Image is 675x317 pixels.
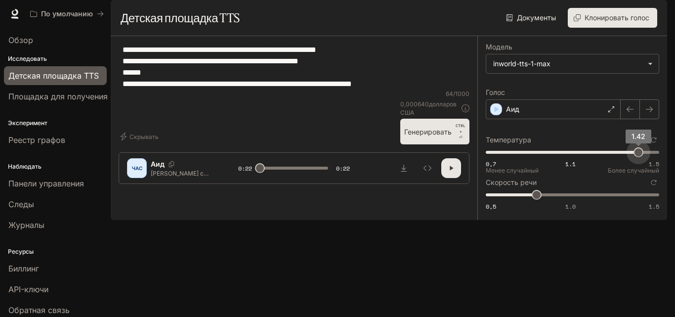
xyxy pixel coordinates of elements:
[565,202,576,211] font: 1.0
[504,8,560,28] a: Документы
[336,164,350,173] font: 0:22
[648,135,659,145] button: Сбросить к настройкам по умолчанию
[456,123,465,134] font: CTRL +
[394,158,414,178] button: Скачать аудио
[506,105,519,113] font: Аид
[151,170,213,271] font: [PERSON_NAME] с [PERSON_NAME] в ​​хате, хавки ноль, шконки пустые. Дед такой: — Бабка, чё за хрен...
[400,100,429,108] font: 0,000640
[565,160,576,168] font: 1.1
[568,8,657,28] button: Клонировать голос
[585,13,649,22] font: Клонировать голос
[649,202,659,211] font: 1.5
[238,164,252,173] font: 0:22
[129,134,159,141] font: Скрывать
[404,128,452,136] font: Генерировать
[486,167,539,174] font: Менее случайный
[486,54,659,73] div: inworld-tts-1-max
[517,13,556,22] font: Документы
[121,10,240,25] font: Детская площадка TTS
[486,202,496,211] font: 0,5
[400,119,469,144] button: ГенерироватьCTRL +⏎
[486,136,531,144] font: Температура
[400,100,457,116] font: долларов США
[486,88,505,96] font: Голос
[455,90,469,97] font: 1000
[418,158,437,178] button: Осмотреть
[151,160,165,168] font: Аид
[493,59,550,68] font: inworld-tts-1-max
[632,132,645,140] font: 1.42
[119,129,163,144] button: Скрывать
[486,43,512,51] font: Модель
[26,4,108,24] button: Все рабочие пространства
[649,160,659,168] font: 1.5
[486,160,496,168] font: 0,7
[648,177,659,188] button: Сбросить к настройкам по умолчанию
[608,167,659,174] font: Более случайный
[41,9,93,18] font: По умолчанию
[446,90,453,97] font: 64
[459,135,463,139] font: ⏎
[132,165,142,171] font: ЧАС
[165,161,178,167] button: Копировать голосовой идентификатор
[453,90,455,97] font: /
[486,178,537,186] font: Скорость речи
